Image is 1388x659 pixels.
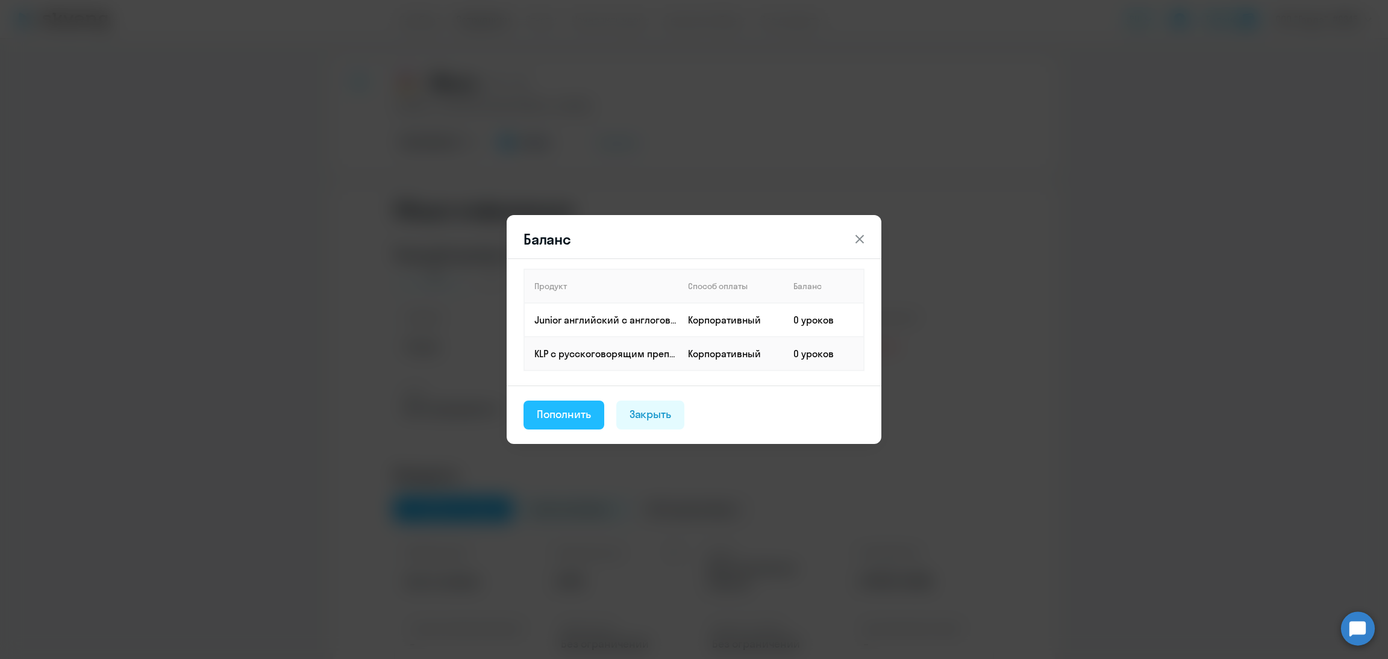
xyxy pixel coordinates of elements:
[784,269,864,303] th: Баланс
[678,269,784,303] th: Способ оплаты
[534,347,678,360] p: KLP с русскоговорящим преподавателем
[630,407,672,422] div: Закрыть
[678,303,784,337] td: Корпоративный
[534,313,678,326] p: Junior английский с англоговорящим преподавателем
[784,337,864,370] td: 0 уроков
[616,401,685,429] button: Закрыть
[524,269,678,303] th: Продукт
[507,230,881,249] header: Баланс
[678,337,784,370] td: Корпоративный
[524,401,604,429] button: Пополнить
[784,303,864,337] td: 0 уроков
[537,407,591,422] div: Пополнить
